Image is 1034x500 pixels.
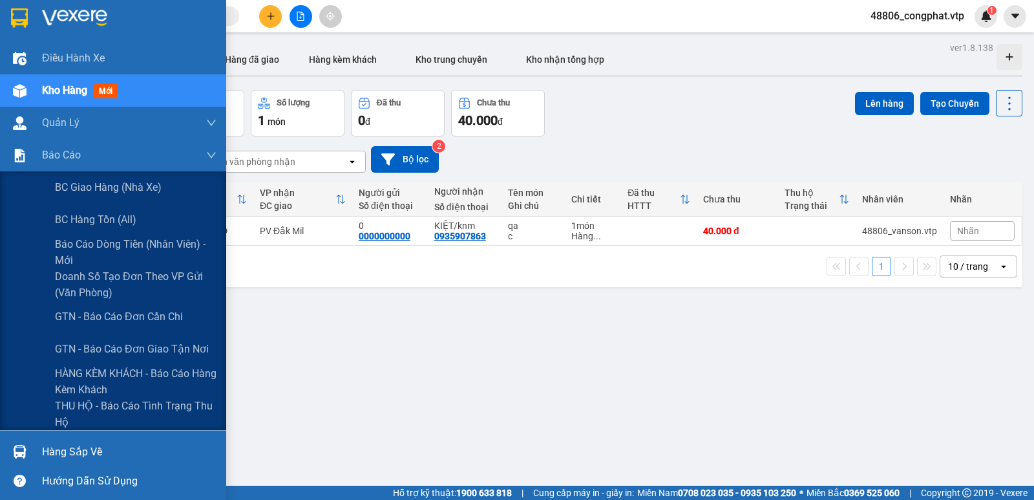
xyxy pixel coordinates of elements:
[593,231,601,241] span: ...
[42,147,81,163] span: Báo cáo
[434,202,495,212] div: Số điện thoại
[508,188,559,198] div: Tên món
[42,50,105,66] span: Điều hành xe
[377,98,401,107] div: Đã thu
[571,231,615,241] div: Hàng thông thường
[55,341,209,357] span: GTN - Báo cáo đơn giao tận nơi
[393,486,512,500] span: Hỗ trợ kỹ thuật:
[434,186,495,197] div: Người nhận
[862,194,937,204] div: Nhân viên
[42,114,79,131] span: Quản Lý
[42,84,87,96] span: Kho hàng
[55,268,216,301] span: Doanh số tạo đơn theo VP gửi (văn phòng)
[799,490,803,495] span: ⚪️
[962,488,971,497] span: copyright
[526,54,604,65] span: Kho nhận tổng hợp
[621,182,697,217] th: Toggle SortBy
[498,116,503,127] span: đ
[844,488,900,498] strong: 0369 525 060
[371,146,439,173] button: Bộ lọc
[326,12,335,21] span: aim
[703,194,772,204] div: Chưa thu
[957,226,979,236] span: Nhãn
[860,8,975,24] span: 48806_congphat.vtp
[862,226,937,236] div: 48806_vanson.vtp
[206,155,295,168] div: Chọn văn phòng nhận
[359,201,421,211] div: Số điện thoại
[55,236,216,268] span: Báo cáo dòng tiền (nhân viên) - mới
[251,90,344,136] button: Số lượng1món
[268,116,286,127] span: món
[351,90,445,136] button: Đã thu0đ
[206,118,216,128] span: down
[637,486,796,500] span: Miền Nam
[1004,5,1026,28] button: caret-down
[628,201,680,211] div: HTTT
[477,98,510,107] div: Chưa thu
[55,309,183,325] span: GTN - Báo cáo đơn cần chi
[508,231,559,241] div: c
[987,6,997,15] sup: 1
[290,5,312,28] button: file-add
[13,84,26,98] img: warehouse-icon
[55,212,136,228] span: BC hàng tồn (all)
[855,92,914,115] button: Lên hàng
[920,92,989,115] button: Tạo Chuyến
[309,54,377,65] span: Hàng kèm khách
[296,12,305,21] span: file-add
[319,5,342,28] button: aim
[997,44,1022,70] div: Tạo kho hàng mới
[785,201,839,211] div: Trạng thái
[571,194,615,204] div: Chi tiết
[807,486,900,500] span: Miền Bắc
[55,365,216,398] span: HÀNG KÈM KHÁCH - Báo cáo hàng kèm khách
[998,261,1009,272] svg: open
[678,488,796,498] strong: 0708 023 035 - 0935 103 250
[13,116,26,130] img: warehouse-icon
[571,221,615,231] div: 1 món
[260,188,335,198] div: VP nhận
[416,54,487,65] span: Kho trung chuyển
[458,113,498,128] span: 40.000
[358,113,365,128] span: 0
[950,194,1015,204] div: Nhãn
[42,472,216,491] div: Hướng dẫn sử dụng
[533,486,634,500] span: Cung cấp máy in - giấy in:
[215,44,290,75] button: Hàng đã giao
[628,188,680,198] div: Đã thu
[359,188,421,198] div: Người gửi
[522,486,523,500] span: |
[258,113,265,128] span: 1
[980,10,992,22] img: icon-new-feature
[434,221,495,231] div: KIỆT/knm
[703,226,772,236] div: 40.000 đ
[266,12,275,21] span: plus
[260,226,346,236] div: PV Đắk Mil
[872,257,891,276] button: 1
[42,442,216,462] div: Hàng sắp về
[13,52,26,65] img: warehouse-icon
[359,221,421,231] div: 0
[909,486,911,500] span: |
[94,84,118,98] span: mới
[785,188,839,198] div: Thu hộ
[347,157,357,167] svg: open
[55,398,216,430] span: THU HỘ - Báo cáo tình trạng thu hộ
[989,6,994,15] span: 1
[359,231,410,241] div: 0000000000
[451,90,545,136] button: Chưa thu40.000đ
[55,179,162,195] span: BC giao hàng (nhà xe)
[260,201,335,211] div: ĐC giao
[14,475,26,487] span: question-circle
[13,445,26,459] img: warehouse-icon
[456,488,512,498] strong: 1900 633 818
[253,182,352,217] th: Toggle SortBy
[277,98,310,107] div: Số lượng
[432,140,445,153] sup: 2
[508,201,559,211] div: Ghi chú
[948,260,988,273] div: 10 / trang
[11,8,28,28] img: logo-vxr
[13,149,26,162] img: solution-icon
[365,116,370,127] span: đ
[206,150,216,160] span: down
